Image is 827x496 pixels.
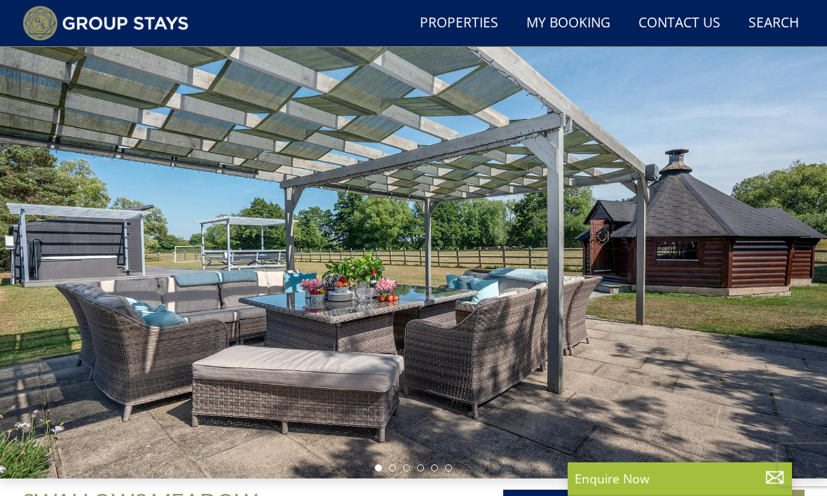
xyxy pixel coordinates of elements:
a: Search [743,8,805,39]
a: Contact Us [633,8,726,39]
a: Properties [414,8,504,39]
a: My Booking [521,8,616,39]
p: Enquire Now [575,469,785,488]
img: Group Stays [22,6,189,41]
